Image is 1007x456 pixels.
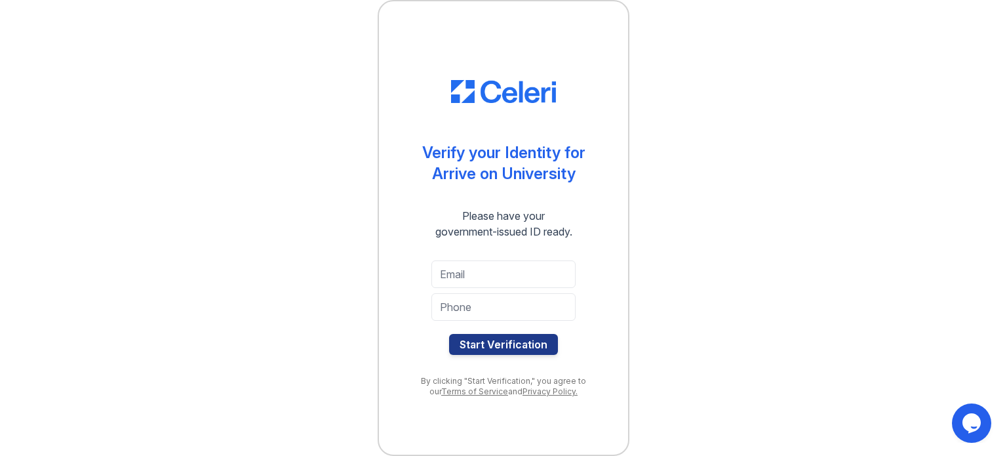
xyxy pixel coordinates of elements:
[952,404,994,443] iframe: chat widget
[451,80,556,104] img: CE_Logo_Blue-a8612792a0a2168367f1c8372b55b34899dd931a85d93a1a3d3e32e68fde9ad4.png
[422,142,585,184] div: Verify your Identity for Arrive on University
[449,334,558,355] button: Start Verification
[431,260,576,288] input: Email
[405,376,602,397] div: By clicking "Start Verification," you agree to our and
[523,386,578,396] a: Privacy Policy.
[441,386,508,396] a: Terms of Service
[412,208,596,239] div: Please have your government-issued ID ready.
[431,293,576,321] input: Phone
